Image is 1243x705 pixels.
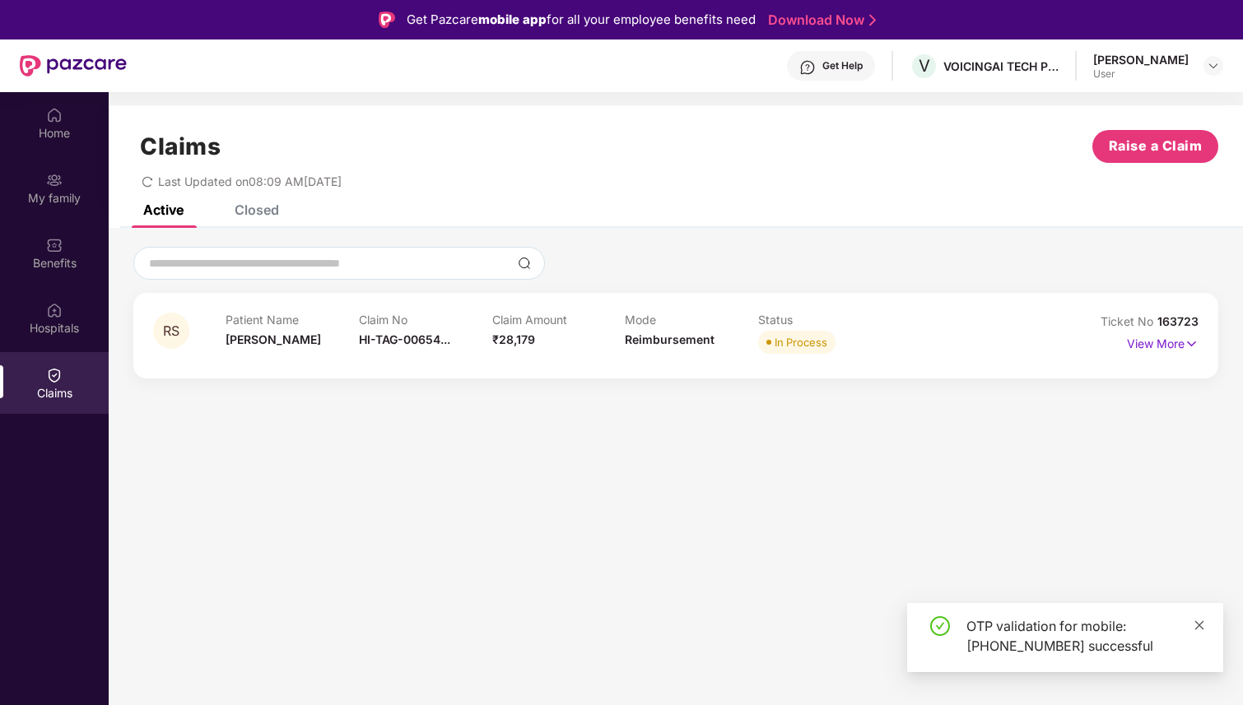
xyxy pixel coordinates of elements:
div: OTP validation for mobile: [PHONE_NUMBER] successful [966,616,1203,656]
span: redo [142,174,153,188]
span: ₹28,179 [492,332,535,346]
img: svg+xml;base64,PHN2ZyB3aWR0aD0iMjAiIGhlaWdodD0iMjAiIHZpZXdCb3g9IjAgMCAyMCAyMCIgZmlsbD0ibm9uZSIgeG... [46,172,63,188]
div: Closed [235,202,279,218]
div: VOICINGAI TECH PRIVATE LIMITED [943,58,1059,74]
p: Claim Amount [492,313,626,327]
span: 163723 [1157,314,1199,328]
div: In Process [775,334,827,350]
span: V [919,56,930,76]
span: HI-TAG-00654... [359,332,450,346]
h1: Claims [140,132,221,160]
img: Logo [379,12,395,28]
span: [PERSON_NAME] [226,332,321,346]
img: svg+xml;base64,PHN2ZyB4bWxucz0iaHR0cDovL3d3dy53My5vcmcvMjAwMC9zdmciIHdpZHRoPSIxNyIgaGVpZ2h0PSIxNy... [1185,335,1199,353]
img: svg+xml;base64,PHN2ZyBpZD0iSG9zcGl0YWxzIiB4bWxucz0iaHR0cDovL3d3dy53My5vcmcvMjAwMC9zdmciIHdpZHRoPS... [46,302,63,318]
span: Last Updated on 08:09 AM[DATE] [158,174,342,188]
div: Get Pazcare for all your employee benefits need [407,10,756,30]
p: Claim No [359,313,492,327]
span: Ticket No [1101,314,1157,328]
img: Stroke [869,12,876,29]
span: Reimbursement [625,332,715,346]
span: check-circle [930,616,950,636]
img: svg+xml;base64,PHN2ZyBpZD0iQmVuZWZpdHMiIHhtbG5zPSJodHRwOi8vd3d3LnczLm9yZy8yMDAwL3N2ZyIgd2lkdGg9Ij... [46,237,63,253]
a: Download Now [768,12,871,29]
span: close [1194,619,1205,631]
strong: mobile app [478,12,547,27]
img: svg+xml;base64,PHN2ZyBpZD0iQ2xhaW0iIHhtbG5zPSJodHRwOi8vd3d3LnczLm9yZy8yMDAwL3N2ZyIgd2lkdGg9IjIwIi... [46,367,63,383]
img: svg+xml;base64,PHN2ZyBpZD0iSGVscC0zMngzMiIgeG1sbnM9Imh0dHA6Ly93d3cudzMub3JnLzIwMDAvc3ZnIiB3aWR0aD... [799,59,816,76]
p: Mode [625,313,758,327]
span: Raise a Claim [1109,136,1203,156]
p: Patient Name [226,313,359,327]
span: RS [163,324,179,338]
img: New Pazcare Logo [20,55,127,77]
img: svg+xml;base64,PHN2ZyBpZD0iRHJvcGRvd24tMzJ4MzIiIHhtbG5zPSJodHRwOi8vd3d3LnczLm9yZy8yMDAwL3N2ZyIgd2... [1207,59,1220,72]
button: Raise a Claim [1092,130,1218,163]
img: svg+xml;base64,PHN2ZyBpZD0iU2VhcmNoLTMyeDMyIiB4bWxucz0iaHR0cDovL3d3dy53My5vcmcvMjAwMC9zdmciIHdpZH... [518,257,531,270]
p: Status [758,313,892,327]
div: Active [143,202,184,218]
img: svg+xml;base64,PHN2ZyBpZD0iSG9tZSIgeG1sbnM9Imh0dHA6Ly93d3cudzMub3JnLzIwMDAvc3ZnIiB3aWR0aD0iMjAiIG... [46,107,63,123]
div: [PERSON_NAME] [1093,52,1189,67]
div: Get Help [822,59,863,72]
p: View More [1127,331,1199,353]
div: User [1093,67,1189,81]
